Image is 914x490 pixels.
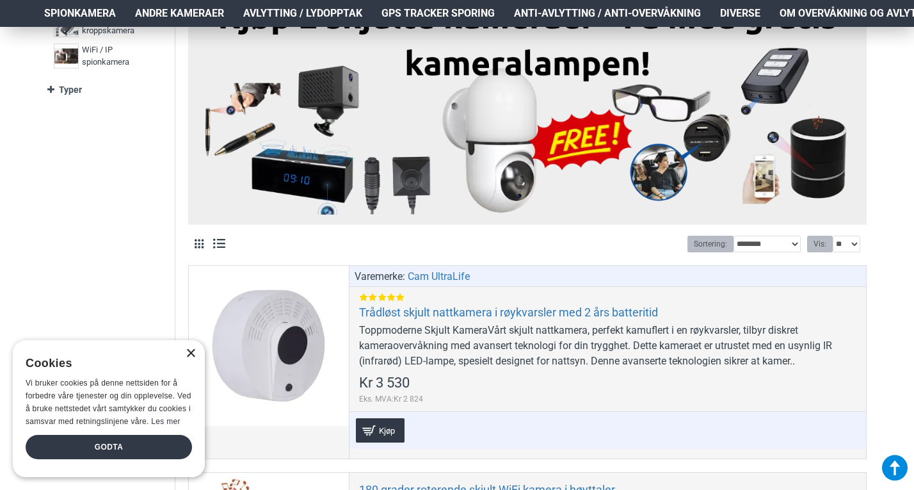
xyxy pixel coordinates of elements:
[47,79,162,101] a: Typer
[687,236,734,252] label: Sortering:
[186,349,195,359] div: Close
[408,269,470,284] a: Cam UltraLife
[807,236,833,252] label: Vis:
[189,266,349,426] a: Trådløst skjult nattkamera i røykvarsler med 2 års batteritid Trådløst skjult nattkamera i røykva...
[381,6,495,21] span: GPS Tracker Sporing
[359,323,856,369] div: Toppmoderne Skjult KameraVårt skjult nattkamera, perfekt kamuflert i en røykvarsler, tilbyr diskr...
[514,6,701,21] span: Anti-avlytting / Anti-overvåkning
[82,44,152,69] span: WiFi / IP spionkamera
[359,305,658,320] a: Trådløst skjult nattkamera i røykvarsler med 2 års batteritid
[44,6,116,21] span: Spionkamera
[135,6,224,21] span: Andre kameraer
[26,379,191,425] span: Vi bruker cookies på denne nettsiden for å forbedre våre tjenester og din opplevelse. Ved å bruke...
[26,350,184,377] div: Cookies
[151,417,180,426] a: Les mer, opens a new window
[54,44,79,69] img: WiFi / IP spionkamera
[359,393,423,405] span: Eks. MVA:Kr 2 824
[243,6,362,21] span: Avlytting / Lydopptak
[720,6,760,21] span: Diverse
[355,269,405,284] span: Varemerke:
[26,435,192,459] div: Godta
[376,427,398,435] span: Kjøp
[359,376,410,390] span: Kr 3 530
